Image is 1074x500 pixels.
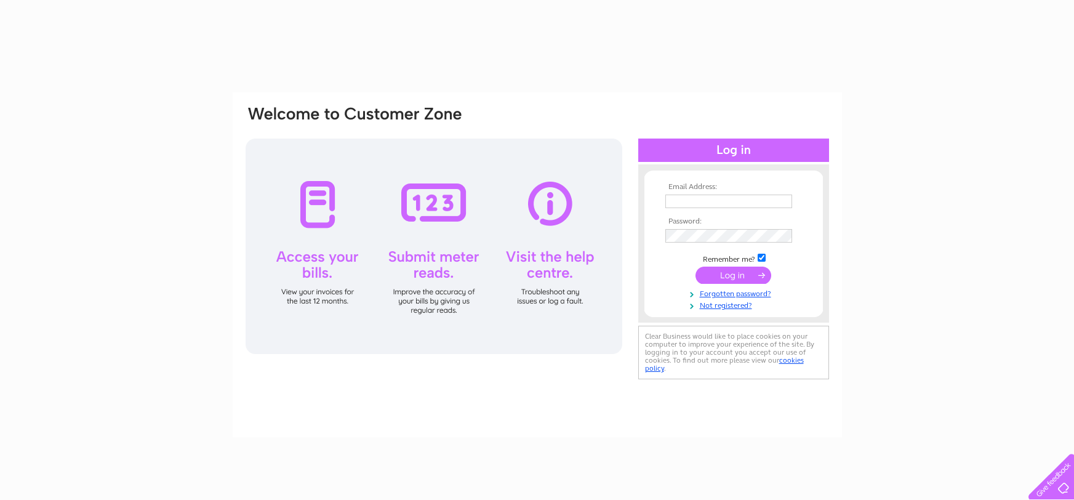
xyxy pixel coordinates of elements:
[665,299,805,310] a: Not registered?
[665,287,805,299] a: Forgotten password?
[695,267,771,284] input: Submit
[645,356,804,373] a: cookies policy
[662,252,805,264] td: Remember me?
[662,217,805,226] th: Password:
[662,183,805,192] th: Email Address:
[638,326,829,379] div: Clear Business would like to place cookies on your computer to improve your experience of the sit...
